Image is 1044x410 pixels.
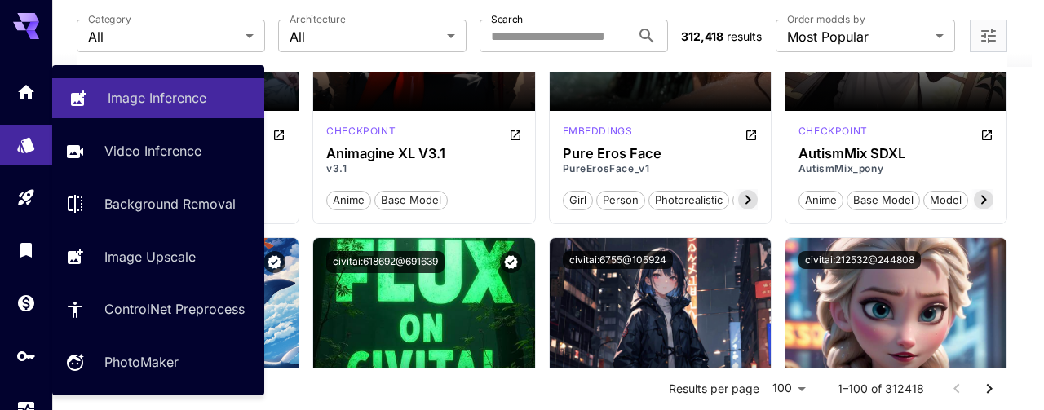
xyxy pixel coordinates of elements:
[326,124,396,143] div: SDXL 1.0
[104,352,179,372] p: PhotoMaker
[973,373,1006,405] button: Go to next page
[104,299,245,319] p: ControlNet Preprocess
[326,251,445,273] button: civitai:618692@691639
[16,77,36,97] div: Home
[327,192,370,209] span: anime
[16,346,36,366] div: API Keys
[563,124,633,139] p: embeddings
[326,124,396,139] p: checkpoint
[563,251,673,269] button: civitai:6755@105924
[798,124,868,143] div: Pony
[491,12,523,26] label: Search
[798,124,868,139] p: checkpoint
[980,124,993,143] button: Open in CivitAI
[500,251,522,273] button: Verified working
[787,27,929,46] span: Most Popular
[326,161,521,176] p: v3.1
[52,289,264,329] a: ControlNet Preprocess
[798,161,993,176] p: AutismMix_pony
[798,251,921,269] button: civitai:212532@244808
[745,124,758,143] button: Open in CivitAI
[766,377,812,400] div: 100
[52,78,264,118] a: Image Inference
[727,29,762,43] span: results
[733,192,788,209] span: concept
[799,192,843,209] span: anime
[272,124,285,143] button: Open in CivitAI
[108,88,206,108] p: Image Inference
[375,192,447,209] span: base model
[838,381,924,397] p: 1–100 of 312418
[326,146,521,161] h3: Animagine XL V3.1
[263,251,285,273] button: Verified working
[787,12,865,26] label: Order models by
[52,236,264,276] a: Image Upscale
[649,192,728,209] span: photorealistic
[16,187,36,208] div: Playground
[290,27,440,46] span: All
[669,381,759,397] p: Results per page
[104,194,236,214] p: Background Removal
[16,240,36,260] div: Library
[563,124,633,143] div: SD 1.5
[88,12,131,26] label: Category
[16,293,36,313] div: Wallet
[16,130,36,150] div: Models
[563,161,758,176] p: PureErosFace_v1
[597,192,644,209] span: person
[681,29,723,43] span: 312,418
[52,184,264,224] a: Background Removal
[979,26,998,46] button: Open more filters
[924,192,967,209] span: model
[290,12,345,26] label: Architecture
[798,146,993,161] h3: AutismMix SDXL
[52,342,264,382] a: PhotoMaker
[104,141,201,161] p: Video Inference
[563,146,758,161] h3: Pure Eros Face
[88,27,239,46] span: All
[564,192,592,209] span: girl
[509,124,522,143] button: Open in CivitAI
[52,131,264,171] a: Video Inference
[104,247,196,267] p: Image Upscale
[847,192,919,209] span: base model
